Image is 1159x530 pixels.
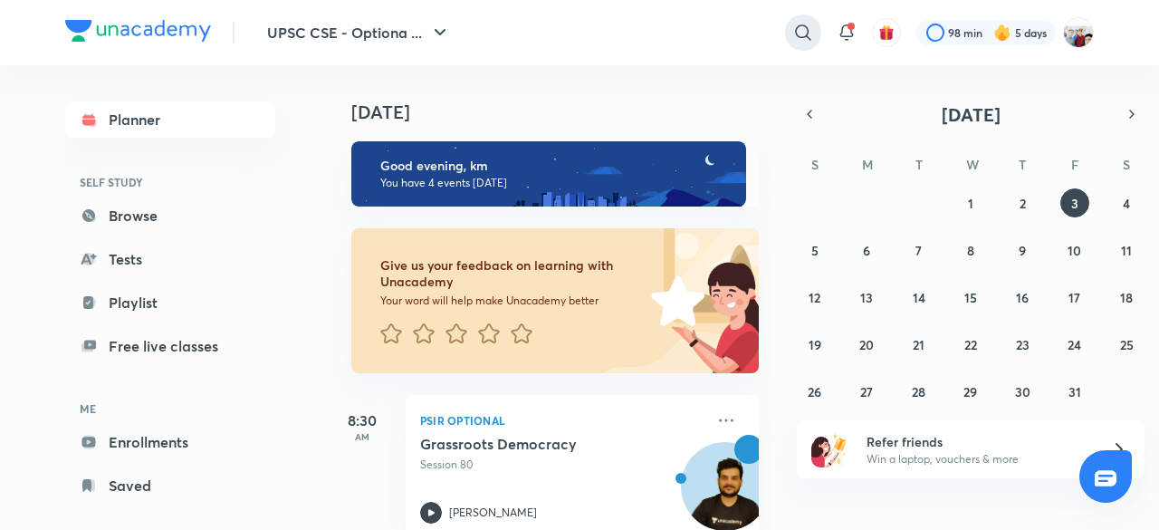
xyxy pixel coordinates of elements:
abbr: Wednesday [966,156,979,173]
button: October 7, 2025 [905,236,934,265]
abbr: Saturday [1123,156,1130,173]
img: feedback_image [589,228,759,373]
abbr: October 27, 2025 [860,383,873,400]
img: evening [351,141,746,207]
img: km swarthi [1063,17,1094,48]
button: October 9, 2025 [1008,236,1037,265]
abbr: October 7, 2025 [915,242,922,259]
abbr: October 9, 2025 [1019,242,1026,259]
img: referral [811,431,848,467]
a: Planner [65,101,275,138]
img: streak [993,24,1011,42]
img: avatar [878,24,895,41]
abbr: October 21, 2025 [913,336,924,353]
h6: SELF STUDY [65,167,275,198]
abbr: Friday [1071,156,1078,173]
a: Browse [65,198,275,234]
button: October 13, 2025 [852,283,881,312]
p: You have 4 events [DATE] [380,176,730,190]
p: Session 80 [420,457,704,473]
button: October 31, 2025 [1060,377,1089,406]
abbr: October 24, 2025 [1068,336,1081,353]
button: avatar [872,18,901,47]
button: October 27, 2025 [852,377,881,406]
button: October 3, 2025 [1060,188,1089,217]
button: October 4, 2025 [1112,188,1141,217]
button: October 22, 2025 [956,330,985,359]
button: October 15, 2025 [956,283,985,312]
button: October 8, 2025 [956,236,985,265]
abbr: October 10, 2025 [1068,242,1081,259]
a: Tests [65,241,275,277]
button: October 1, 2025 [956,188,985,217]
button: October 30, 2025 [1008,377,1037,406]
button: October 19, 2025 [800,330,829,359]
p: Your word will help make Unacademy better [380,294,645,308]
abbr: October 13, 2025 [860,289,873,306]
abbr: October 22, 2025 [964,336,977,353]
button: October 5, 2025 [800,236,829,265]
button: October 11, 2025 [1112,236,1141,265]
h6: Refer friends [867,432,1089,451]
abbr: Thursday [1019,156,1026,173]
h4: [DATE] [351,101,777,123]
abbr: October 19, 2025 [809,336,821,353]
img: Company Logo [65,20,211,42]
abbr: October 26, 2025 [808,383,821,400]
h6: ME [65,393,275,424]
a: Playlist [65,284,275,321]
button: October 28, 2025 [905,377,934,406]
button: October 10, 2025 [1060,236,1089,265]
button: October 14, 2025 [905,283,934,312]
button: October 18, 2025 [1112,283,1141,312]
button: UPSC CSE - Optiona ... [256,14,462,51]
abbr: Sunday [811,156,819,173]
abbr: October 1, 2025 [968,195,973,212]
button: October 16, 2025 [1008,283,1037,312]
button: October 21, 2025 [905,330,934,359]
abbr: October 20, 2025 [859,336,874,353]
abbr: October 29, 2025 [963,383,977,400]
h6: Good evening, km [380,158,730,174]
a: Saved [65,467,275,504]
abbr: Monday [862,156,873,173]
abbr: October 30, 2025 [1015,383,1030,400]
abbr: October 11, 2025 [1121,242,1132,259]
abbr: October 3, 2025 [1071,195,1078,212]
abbr: October 28, 2025 [912,383,925,400]
h6: Give us your feedback on learning with Unacademy [380,257,645,290]
abbr: October 8, 2025 [967,242,974,259]
abbr: October 18, 2025 [1120,289,1133,306]
button: October 29, 2025 [956,377,985,406]
p: [PERSON_NAME] [449,505,537,521]
abbr: October 12, 2025 [809,289,820,306]
abbr: Tuesday [915,156,923,173]
button: [DATE] [822,101,1119,127]
button: October 12, 2025 [800,283,829,312]
abbr: October 17, 2025 [1068,289,1080,306]
button: October 23, 2025 [1008,330,1037,359]
button: October 24, 2025 [1060,330,1089,359]
abbr: October 6, 2025 [863,242,870,259]
a: Company Logo [65,20,211,46]
button: October 17, 2025 [1060,283,1089,312]
abbr: October 31, 2025 [1068,383,1081,400]
button: October 20, 2025 [852,330,881,359]
abbr: October 4, 2025 [1123,195,1130,212]
button: October 6, 2025 [852,236,881,265]
span: [DATE] [942,102,1001,127]
p: Win a laptop, vouchers & more [867,451,1089,467]
h5: Grassroots Democracy [420,435,646,453]
abbr: October 14, 2025 [913,289,925,306]
abbr: October 5, 2025 [811,242,819,259]
button: October 2, 2025 [1008,188,1037,217]
a: Enrollments [65,424,275,460]
abbr: October 16, 2025 [1016,289,1029,306]
abbr: October 15, 2025 [964,289,977,306]
p: AM [326,431,398,442]
abbr: October 25, 2025 [1120,336,1134,353]
a: Free live classes [65,328,275,364]
button: October 25, 2025 [1112,330,1141,359]
button: October 26, 2025 [800,377,829,406]
abbr: October 2, 2025 [1020,195,1026,212]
